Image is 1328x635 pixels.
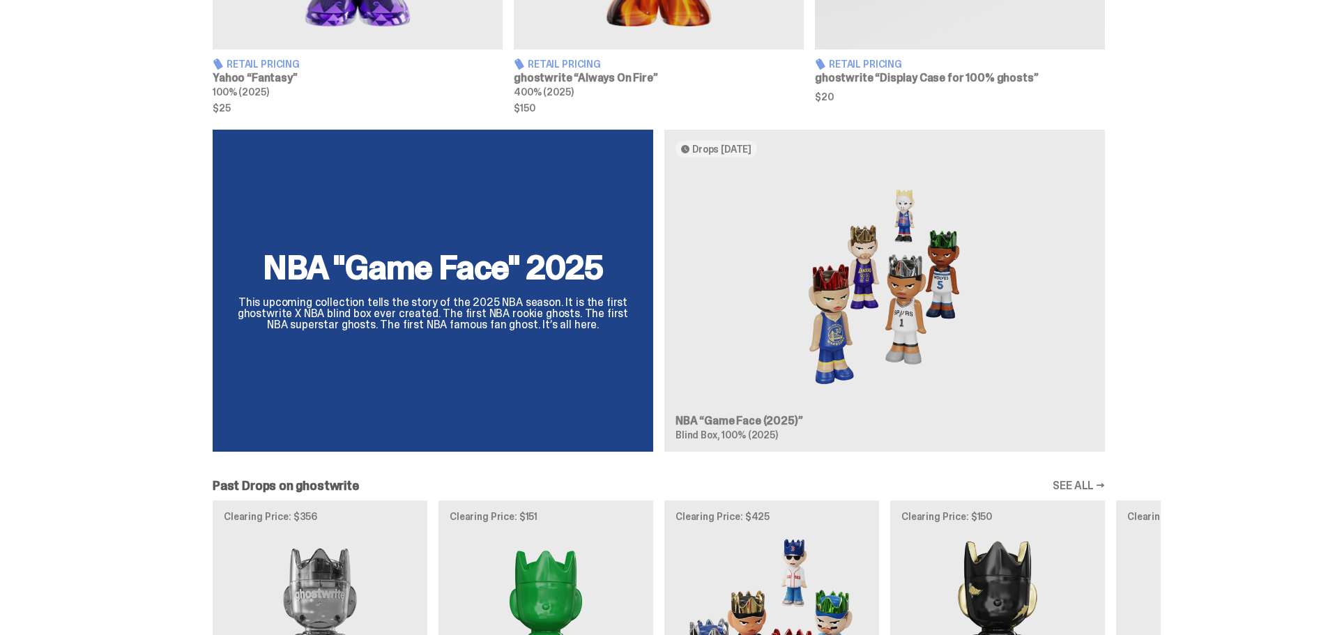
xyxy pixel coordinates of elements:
[676,429,720,441] span: Blind Box,
[1053,480,1105,491] a: SEE ALL →
[676,169,1094,404] img: Game Face (2025)
[815,72,1105,84] h3: ghostwrite “Display Case for 100% ghosts”
[676,415,1094,427] h3: NBA “Game Face (2025)”
[224,512,416,521] p: Clearing Price: $356
[213,86,268,98] span: 100% (2025)
[722,429,777,441] span: 100% (2025)
[829,59,902,69] span: Retail Pricing
[901,512,1094,521] p: Clearing Price: $150
[676,512,868,521] p: Clearing Price: $425
[450,512,642,521] p: Clearing Price: $151
[514,72,804,84] h3: ghostwrite “Always On Fire”
[692,144,751,155] span: Drops [DATE]
[213,480,359,492] h2: Past Drops on ghostwrite
[514,103,804,113] span: $150
[229,251,636,284] h2: NBA "Game Face" 2025
[213,72,503,84] h3: Yahoo “Fantasy”
[229,297,636,330] p: This upcoming collection tells the story of the 2025 NBA season. It is the first ghostwrite X NBA...
[528,59,601,69] span: Retail Pricing
[227,59,300,69] span: Retail Pricing
[815,92,1105,102] span: $20
[1127,512,1320,521] p: Clearing Price: $100
[213,103,503,113] span: $25
[514,86,573,98] span: 400% (2025)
